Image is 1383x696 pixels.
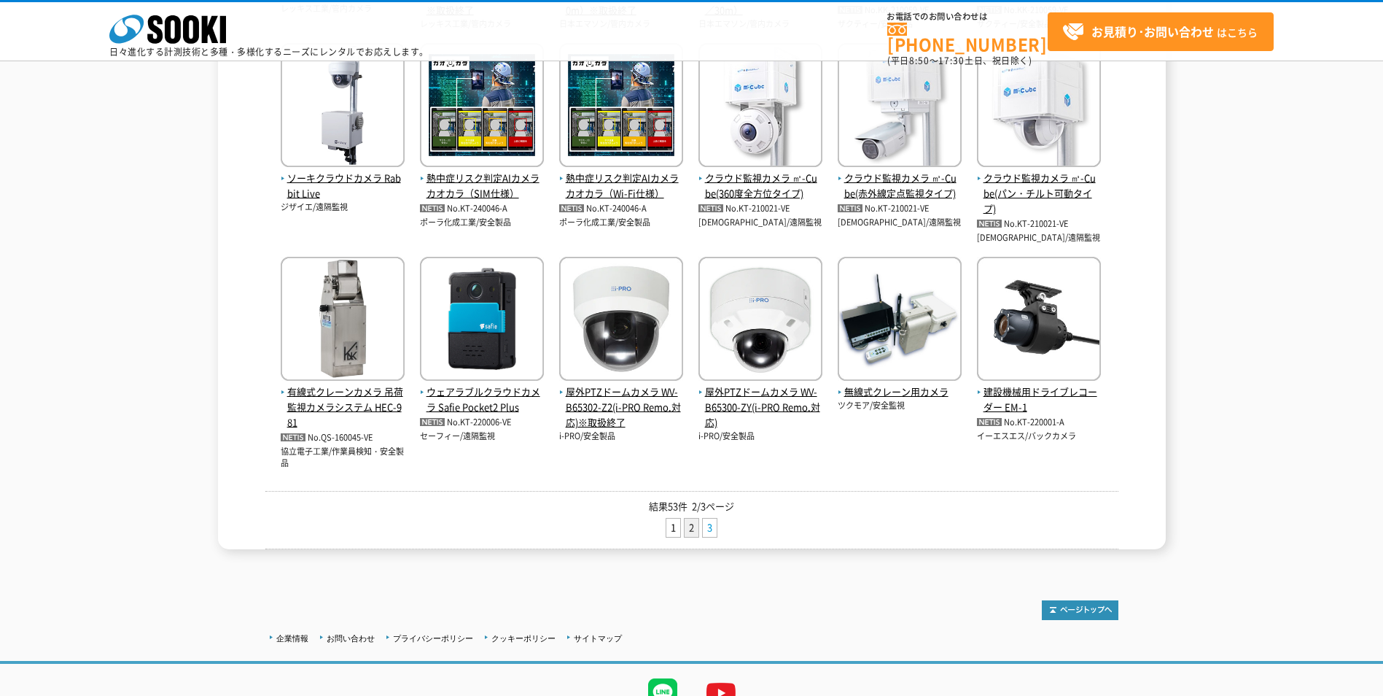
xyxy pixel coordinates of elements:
p: No.KT-210021-VE [698,201,822,217]
span: はこちら [1062,21,1258,43]
p: No.KT-210021-VE [977,217,1101,232]
span: 8:50 [909,54,930,67]
p: No.KT-220006-VE [420,415,544,430]
a: 熱中症リスク判定AIカメラ カオカラ（SIM仕様） [420,156,544,201]
a: 無線式クレーン用カメラ [838,370,962,401]
span: ソーキクラウドカメラ Rabbit Live [281,171,405,201]
a: お問い合わせ [327,634,375,643]
span: 建設機械用ドライブレコーダー EM-1 [977,384,1101,415]
a: サイトマップ [574,634,622,643]
p: ツクモア/安全監視 [838,400,962,412]
a: お見積り･お問い合わせはこちら [1048,12,1274,51]
p: i-PRO/安全製品 [559,430,683,443]
a: 1 [666,519,680,537]
span: お電話でのお問い合わせは [887,12,1048,21]
a: クッキーポリシー [491,634,556,643]
span: 熱中症リスク判定AIカメラ カオカラ（Wi-Fi仕様） [559,171,683,201]
a: 建設機械用ドライブレコーダー EM-1 [977,370,1101,415]
p: [DEMOGRAPHIC_DATA]/遠隔監視 [977,232,1101,244]
img: トップページへ [1042,600,1118,620]
img: ㎥-Cube(赤外線定点監視タイプ) [838,43,962,171]
a: 屋外PTZドームカメラ WV-B65302-Z2(i-PRO Remo.対応)※取扱終了 [559,370,683,430]
a: クラウド監視カメラ ㎥-Cube(360度全方位タイプ) [698,156,822,201]
a: ソーキクラウドカメラ Rabbit Live [281,156,405,201]
span: 有線式クレーンカメラ 吊荷監視カメラシステム HEC-981 [281,384,405,430]
span: クラウド監視カメラ ㎥-Cube(赤外線定点監視タイプ) [838,171,962,201]
p: イーエスエス/バックカメラ [977,430,1101,443]
a: ウェアラブルクラウドカメラ Safie Pocket2 Plus [420,370,544,415]
img: カオカラ（Wi-Fi仕様） [559,43,683,171]
span: 熱中症リスク判定AIカメラ カオカラ（SIM仕様） [420,171,544,201]
p: [DEMOGRAPHIC_DATA]/遠隔監視 [698,217,822,229]
img: カオカラ（SIM仕様） [420,43,544,171]
p: セーフィー/遠隔監視 [420,430,544,443]
p: ポーラ化成工業/安全製品 [420,217,544,229]
p: No.KT-220001-A [977,415,1101,430]
span: 17:30 [938,54,965,67]
a: 屋外PTZドームカメラ WV-B65300-ZY(i-PRO Remo.対応) [698,370,822,430]
img: ㎥-Cube(パン・チルト可動タイプ) [977,43,1101,171]
p: 結果53件 2/3ページ [265,499,1118,514]
a: 有線式クレーンカメラ 吊荷監視カメラシステム HEC-981 [281,370,405,430]
p: 日々進化する計測技術と多種・多様化するニーズにレンタルでお応えします。 [109,47,429,56]
img: WV-B65302-Z2(i-PRO Remo.対応)※取扱終了 [559,257,683,384]
p: ポーラ化成工業/安全製品 [559,217,683,229]
p: ジザイエ/遠隔監視 [281,201,405,214]
a: 3 [703,519,717,537]
span: (平日 ～ 土日、祝日除く) [887,54,1032,67]
p: No.KT-240046-A [559,201,683,217]
img: EM-1 [977,257,1101,384]
a: クラウド監視カメラ ㎥-Cube(パン・チルト可動タイプ) [977,156,1101,217]
img: Safie Pocket2 Plus [420,257,544,384]
img: ㎥-Cube(360度全方位タイプ) [698,43,822,171]
span: 屋外PTZドームカメラ WV-B65300-ZY(i-PRO Remo.対応) [698,384,822,430]
img: Rabbit Live [281,43,405,171]
p: No.QS-160045-VE [281,430,405,446]
li: 2 [684,518,699,538]
img: HEC-981 [281,257,405,384]
p: 協立電子工業/作業員検知・安全製品 [281,446,405,470]
img: WV-B65300-ZY(i-PRO Remo.対応) [698,257,822,384]
a: 熱中症リスク判定AIカメラ カオカラ（Wi-Fi仕様） [559,156,683,201]
p: No.KT-210021-VE [838,201,962,217]
span: クラウド監視カメラ ㎥-Cube(360度全方位タイプ) [698,171,822,201]
p: [DEMOGRAPHIC_DATA]/遠隔監視 [838,217,962,229]
span: 屋外PTZドームカメラ WV-B65302-Z2(i-PRO Remo.対応)※取扱終了 [559,384,683,430]
span: 無線式クレーン用カメラ [838,384,962,400]
p: No.KT-240046-A [420,201,544,217]
a: [PHONE_NUMBER] [887,23,1048,53]
a: 企業情報 [276,634,308,643]
span: クラウド監視カメラ ㎥-Cube(パン・チルト可動タイプ) [977,171,1101,216]
a: プライバシーポリシー [393,634,473,643]
p: i-PRO/安全製品 [698,430,822,443]
span: ウェアラブルクラウドカメラ Safie Pocket2 Plus [420,384,544,415]
strong: お見積り･お問い合わせ [1091,23,1214,40]
a: クラウド監視カメラ ㎥-Cube(赤外線定点監視タイプ) [838,156,962,201]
